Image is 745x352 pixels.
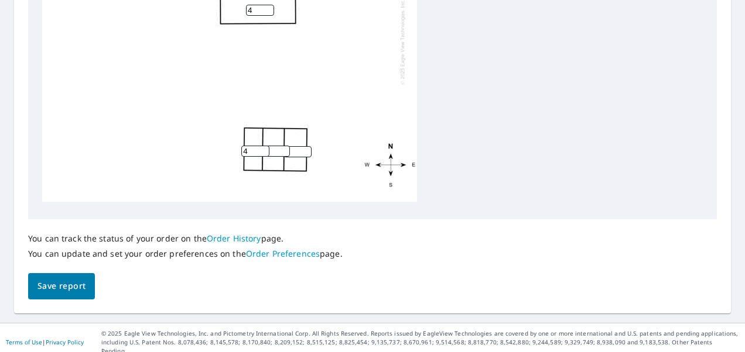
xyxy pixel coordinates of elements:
[207,233,261,244] a: Order History
[6,338,42,346] a: Terms of Use
[28,273,95,299] button: Save report
[46,338,84,346] a: Privacy Policy
[246,248,320,259] a: Order Preferences
[28,233,343,244] p: You can track the status of your order on the page.
[6,339,84,346] p: |
[37,279,86,294] span: Save report
[28,249,343,259] p: You can update and set your order preferences on the page.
